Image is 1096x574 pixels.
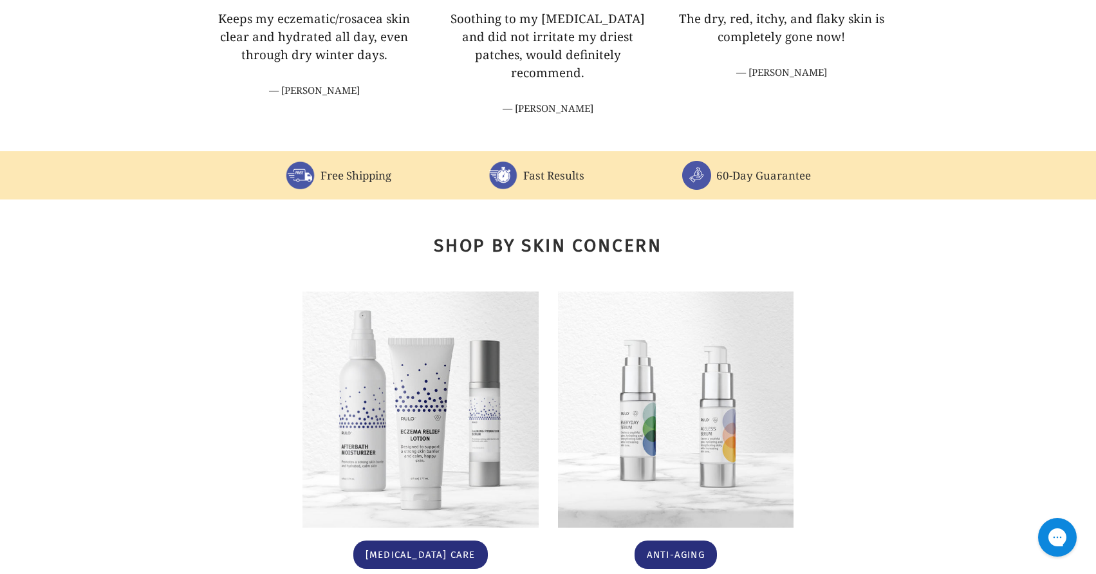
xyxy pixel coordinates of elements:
cite: [PERSON_NAME] [441,101,655,116]
p: 60-Day Guarantee [716,167,811,184]
h2: Shop By Skin Concern [198,235,899,257]
iframe: Gorgias live chat messenger [1032,514,1083,561]
p: The dry, red, itchy, and flaky skin is completely gone now! [674,10,889,46]
a: Eczema Care: Eczema Care [353,541,488,569]
p: Free Shipping [320,167,391,184]
cite: [PERSON_NAME] [674,65,889,80]
p: Keeps my eczematic/rosacea skin clear and hydrated all day, even through dry winter days. [207,10,422,64]
a: Anti-Aging: Anti-Aging [635,541,717,569]
p: Fast Results [523,167,584,184]
p: Soothing to my [MEDICAL_DATA] and did not irritate my driest patches, would definitely recommend. [441,10,655,82]
cite: [PERSON_NAME] [207,83,422,98]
